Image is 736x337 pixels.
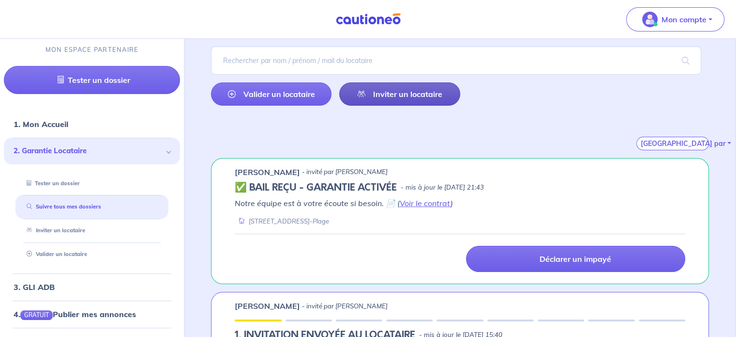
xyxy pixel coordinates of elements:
[14,282,55,292] a: 3. GLI ADB
[466,246,685,272] a: Déclarer un impayé
[4,305,180,324] div: 4.GRATUITPublier mes annonces
[211,47,701,75] input: Rechercher par nom / prénom / mail du locataire
[211,82,331,106] a: Valider un locataire
[4,66,180,95] a: Tester un dossier
[23,251,87,258] a: Valider un locataire
[23,204,101,210] a: Suivre tous mes dossiers
[4,277,180,297] div: 3. GLI ADB
[670,47,701,74] span: search
[235,166,300,178] p: [PERSON_NAME]
[332,13,405,25] img: Cautioneo
[400,198,451,208] a: Voir le contrat
[23,227,85,234] a: Inviter un locataire
[235,300,300,312] p: [PERSON_NAME]
[45,46,139,55] p: MON ESPACE PARTENAIRE
[661,14,706,25] p: Mon compte
[235,182,397,193] h5: ✅ BAIL REÇU - GARANTIE ACTIVÉE
[14,146,163,157] span: 2. Garantie Locataire
[540,254,611,264] p: Déclarer un impayé
[14,309,136,319] a: 4.GRATUITPublier mes annonces
[235,182,685,193] div: state: CONTRACT-VALIDATED, Context: IN-MANAGEMENT,IS-GL-CAUTION
[235,198,453,208] em: Notre équipe est à votre écoute si besoin. 📄 ( )
[642,12,658,27] img: illu_account_valid_menu.svg
[339,82,460,106] a: Inviter un locataire
[302,167,388,177] p: - invité par [PERSON_NAME]
[15,247,168,263] div: Valider un locataire
[15,176,168,192] div: Tester un dossier
[626,7,724,32] button: illu_account_valid_menu.svgMon compte
[636,137,709,150] button: [GEOGRAPHIC_DATA] par
[15,199,168,215] div: Suivre tous mes dossiers
[23,180,80,187] a: Tester un dossier
[401,183,484,193] p: - mis à jour le [DATE] 21:43
[15,223,168,239] div: Inviter un locataire
[235,217,329,226] div: [STREET_ADDRESS]-Plage
[4,115,180,134] div: 1. Mon Accueil
[302,302,388,311] p: - invité par [PERSON_NAME]
[4,138,180,165] div: 2. Garantie Locataire
[14,120,68,129] a: 1. Mon Accueil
